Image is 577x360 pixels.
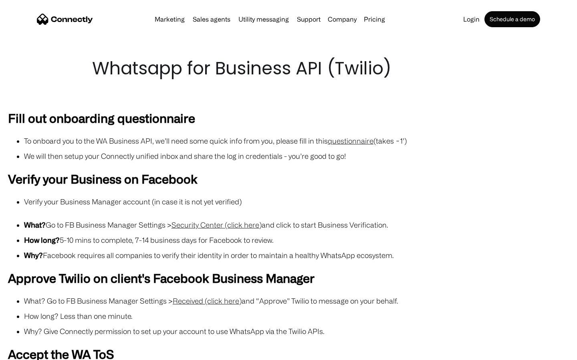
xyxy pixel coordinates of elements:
ul: Language list [16,346,48,357]
a: Support [294,16,324,22]
strong: What? [24,221,46,229]
aside: Language selected: English [8,346,48,357]
strong: How long? [24,236,60,244]
li: To onboard you to the WA Business API, we’ll need some quick info from you, please fill in this (... [24,135,569,146]
li: What? Go to FB Business Manager Settings > and “Approve” Twilio to message on your behalf. [24,295,569,306]
h1: Whatsapp for Business API (Twilio) [92,56,485,81]
a: Marketing [151,16,188,22]
a: Sales agents [190,16,234,22]
div: Company [328,14,357,25]
a: Schedule a demo [484,11,540,27]
a: Login [460,16,483,22]
li: Why? Give Connectly permission to set up your account to use WhatsApp via the Twilio APIs. [24,326,569,337]
a: Utility messaging [235,16,292,22]
a: questionnaire [328,137,373,145]
li: Facebook requires all companies to verify their identity in order to maintain a healthy WhatsApp ... [24,250,569,261]
a: Pricing [361,16,388,22]
li: Verify your Business Manager account (in case it is not yet verified) [24,196,569,207]
li: How long? Less than one minute. [24,310,569,322]
strong: Approve Twilio on client's Facebook Business Manager [8,271,315,285]
li: We will then setup your Connectly unified inbox and share the log in credentials - you’re good to... [24,150,569,162]
li: 5-10 mins to complete, 7-14 business days for Facebook to review. [24,234,569,246]
strong: Why? [24,251,43,259]
a: Security Center (click here) [171,221,262,229]
strong: Verify your Business on Facebook [8,172,198,186]
strong: Fill out onboarding questionnaire [8,111,195,125]
li: Go to FB Business Manager Settings > and click to start Business Verification. [24,219,569,230]
a: Received (click here) [173,297,242,305]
